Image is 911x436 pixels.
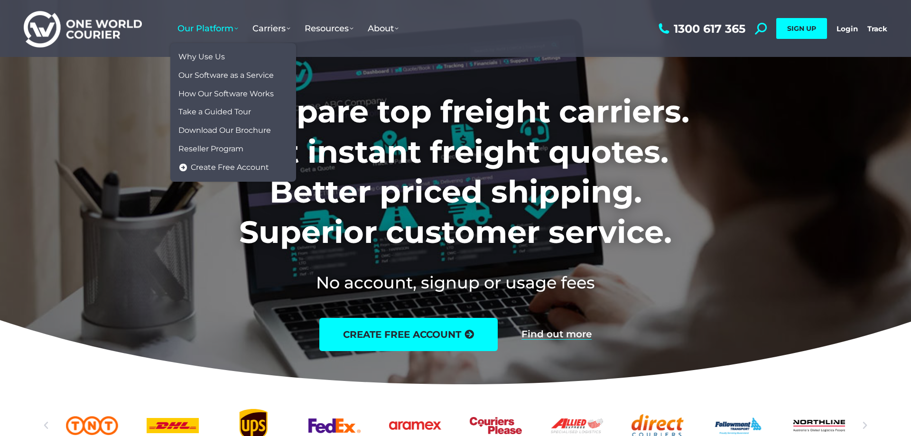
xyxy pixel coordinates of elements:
span: Create Free Account [191,163,269,173]
span: Take a Guided Tour [178,107,251,117]
span: Reseller Program [178,144,243,154]
a: Download Our Brochure [175,121,291,140]
span: Our Platform [177,23,238,34]
a: Find out more [521,329,592,340]
a: Track [867,24,887,33]
span: Why Use Us [178,52,225,62]
span: Our Software as a Service [178,71,274,81]
a: Reseller Program [175,140,291,158]
img: One World Courier [24,9,142,48]
a: Our Platform [170,14,245,43]
span: Resources [305,23,353,34]
a: Carriers [245,14,297,43]
span: Carriers [252,23,290,34]
a: 1300 617 365 [656,23,745,35]
span: SIGN UP [787,24,816,33]
a: How Our Software Works [175,85,291,103]
span: Download Our Brochure [178,126,271,136]
a: Create Free Account [175,158,291,177]
a: Login [837,24,858,33]
a: SIGN UP [776,18,827,39]
a: Resources [297,14,361,43]
span: How Our Software Works [178,89,274,99]
a: Why Use Us [175,48,291,66]
span: About [368,23,399,34]
a: About [361,14,406,43]
a: create free account [319,318,498,351]
a: Take a Guided Tour [175,103,291,121]
a: Our Software as a Service [175,66,291,85]
h2: No account, signup or usage fees [159,271,752,294]
h1: Compare top freight carriers. Get instant freight quotes. Better priced shipping. Superior custom... [159,92,752,252]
